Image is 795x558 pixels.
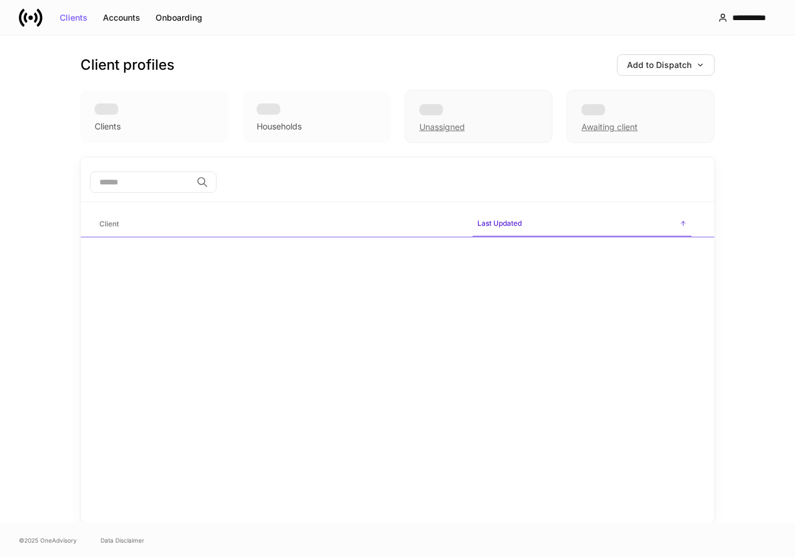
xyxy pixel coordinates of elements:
[627,61,704,69] div: Add to Dispatch
[419,121,465,133] div: Unassigned
[257,121,302,132] div: Households
[99,218,119,229] h6: Client
[95,212,463,236] span: Client
[95,8,148,27] button: Accounts
[581,121,638,133] div: Awaiting client
[405,90,552,143] div: Unassigned
[617,54,715,76] button: Add to Dispatch
[19,536,77,545] span: © 2025 OneAdvisory
[103,14,140,22] div: Accounts
[156,14,202,22] div: Onboarding
[52,8,95,27] button: Clients
[477,218,522,229] h6: Last Updated
[60,14,88,22] div: Clients
[473,212,691,237] span: Last Updated
[95,121,121,132] div: Clients
[148,8,210,27] button: Onboarding
[101,536,144,545] a: Data Disclaimer
[80,56,174,74] h3: Client profiles
[567,90,715,143] div: Awaiting client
